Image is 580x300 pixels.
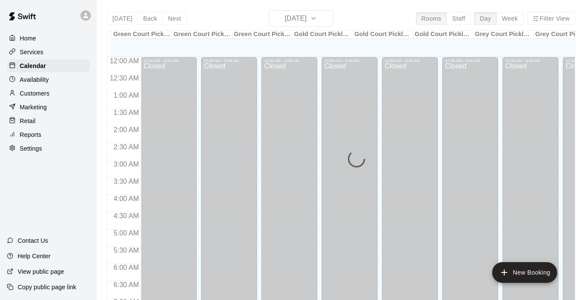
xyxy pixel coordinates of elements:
span: 12:30 AM [108,74,141,82]
p: Services [20,48,43,56]
span: 2:00 AM [112,126,141,133]
p: Calendar [20,62,46,70]
p: Settings [20,144,42,153]
p: View public page [18,267,64,276]
a: Retail [7,114,90,127]
a: Availability [7,73,90,86]
span: 1:30 AM [112,109,141,116]
span: 1:00 AM [112,92,141,99]
button: add [492,262,557,283]
div: Gold Court Pickleball #1 [293,31,353,39]
span: 2:30 AM [112,143,141,151]
span: 6:00 AM [112,264,141,271]
div: 12:00 AM – 8:00 AM [264,59,315,63]
a: Settings [7,142,90,155]
a: Home [7,32,90,45]
div: 12:00 AM – 8:00 AM [324,59,375,63]
p: Home [20,34,36,43]
p: Copy public page link [18,283,76,291]
span: 3:00 AM [112,161,141,168]
span: 6:30 AM [112,281,141,288]
div: Grey Court Pickleball #1 [474,31,534,39]
p: Marketing [20,103,47,111]
span: 3:30 AM [112,178,141,185]
div: 12:00 AM – 8:00 AM [385,59,435,63]
div: Green Court Pickleball #2 [172,31,233,39]
p: Availability [20,75,49,84]
p: Reports [20,130,41,139]
div: Green Court Pickleball #3 [233,31,293,39]
div: Gold Court Pickleball #3 [413,31,474,39]
span: 12:00 AM [108,57,141,65]
span: 4:00 AM [112,195,141,202]
span: 4:30 AM [112,212,141,220]
div: 12:00 AM – 8:00 AM [505,59,556,63]
p: Retail [20,117,36,125]
div: Gold Court Pickleball #2 [353,31,413,39]
a: Customers [7,87,90,100]
p: Help Center [18,252,50,260]
p: Customers [20,89,50,98]
div: 12:00 AM – 8:00 AM [204,59,254,63]
div: Green Court Pickleball #1 [112,31,172,39]
a: Marketing [7,101,90,114]
a: Reports [7,128,90,141]
div: 12:00 AM – 8:00 AM [445,59,496,63]
p: Contact Us [18,236,48,245]
a: Services [7,46,90,59]
span: 5:30 AM [112,247,141,254]
a: Calendar [7,59,90,72]
div: 12:00 AM – 8:00 AM [143,59,194,63]
span: 5:00 AM [112,229,141,237]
